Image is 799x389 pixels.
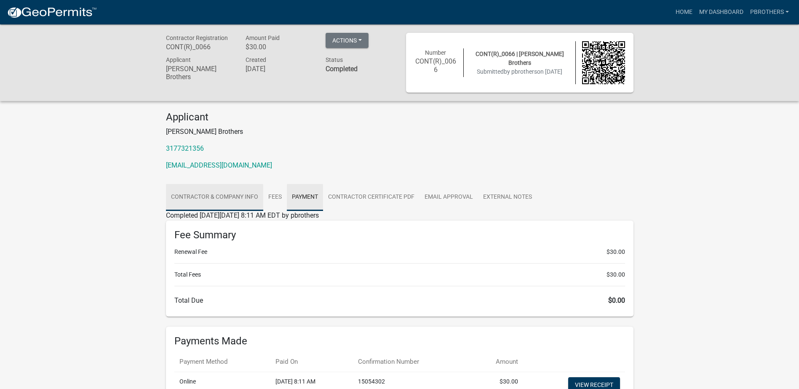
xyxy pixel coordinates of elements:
[323,184,420,211] a: Contractor Certificate PDF
[287,184,323,211] a: Payment
[174,270,625,279] li: Total Fees
[672,4,696,20] a: Home
[246,35,280,41] span: Amount Paid
[504,68,537,75] span: by pbrothers
[696,4,747,20] a: My Dashboard
[174,335,625,347] h6: Payments Made
[470,352,523,372] th: Amount
[166,161,272,169] a: [EMAIL_ADDRESS][DOMAIN_NAME]
[263,184,287,211] a: Fees
[166,127,633,137] p: [PERSON_NAME] Brothers
[166,56,191,63] span: Applicant
[476,51,564,66] span: CONT(R)_0066 | [PERSON_NAME] Brothers
[326,56,343,63] span: Status
[326,65,358,73] strong: Completed
[174,248,625,256] li: Renewal Fee
[166,65,233,81] h6: [PERSON_NAME] Brothers
[477,68,562,75] span: Submitted on [DATE]
[246,43,313,51] h6: $30.00
[420,184,478,211] a: Email Approval
[582,41,625,84] img: QR code
[246,65,313,73] h6: [DATE]
[174,352,270,372] th: Payment Method
[166,184,263,211] a: Contractor & Company Info
[607,248,625,256] span: $30.00
[166,111,633,123] h4: Applicant
[174,229,625,241] h6: Fee Summary
[425,49,446,56] span: Number
[478,184,537,211] a: External Notes
[607,270,625,279] span: $30.00
[166,144,204,152] a: 3177321356
[166,35,228,41] span: Contractor Registration
[166,211,319,219] span: Completed [DATE][DATE] 8:11 AM EDT by pbrothers
[747,4,792,20] a: pbrothers
[608,296,625,304] span: $0.00
[353,352,470,372] th: Confirmation Number
[270,352,353,372] th: Paid On
[166,43,233,51] h6: CONT(R)_0066
[246,56,266,63] span: Created
[414,57,457,73] h6: CONT(R)_0066
[174,296,625,304] h6: Total Due
[326,33,369,48] button: Actions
